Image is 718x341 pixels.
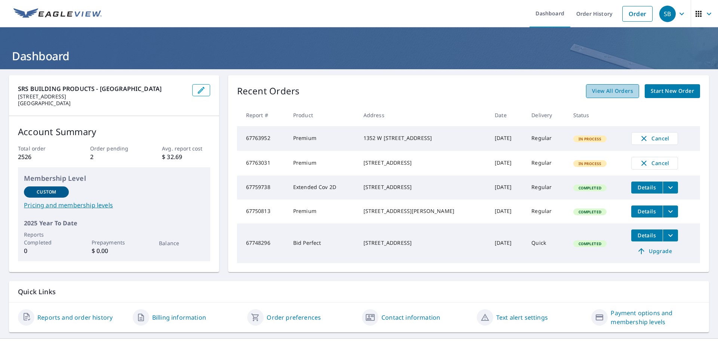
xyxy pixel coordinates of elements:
[18,152,66,161] p: 2526
[363,207,483,215] div: [STREET_ADDRESS][PERSON_NAME]
[574,185,606,191] span: Completed
[90,152,138,161] p: 2
[525,223,567,263] td: Quick
[237,176,287,200] td: 67759738
[24,173,204,183] p: Membership Level
[363,159,483,167] div: [STREET_ADDRESS]
[92,238,136,246] p: Prepayments
[237,200,287,223] td: 67750813
[639,159,670,168] span: Cancel
[574,209,606,214] span: Completed
[631,157,678,170] button: Cancel
[37,313,113,322] a: Reports and order history
[24,231,69,246] p: Reports Completed
[663,205,678,217] button: filesDropdownBtn-67750813
[287,200,358,223] td: Premium
[631,205,663,217] button: detailsBtn-67750813
[592,86,633,96] span: View All Orders
[92,246,136,255] p: $ 0.00
[525,200,567,223] td: Regular
[162,144,210,152] p: Avg. report cost
[18,144,66,152] p: Total order
[574,241,606,246] span: Completed
[267,313,321,322] a: Order preferences
[663,182,678,194] button: filesDropdownBtn-67759738
[18,93,186,100] p: [STREET_ADDRESS]
[237,84,300,98] p: Recent Orders
[152,313,206,322] a: Billing information
[574,161,606,166] span: In Process
[24,219,204,228] p: 2025 Year To Date
[37,189,56,195] p: Custom
[18,100,186,107] p: [GEOGRAPHIC_DATA]
[663,229,678,241] button: filesDropdownBtn-67748296
[659,6,676,22] div: SB
[381,313,440,322] a: Contact information
[631,245,678,257] a: Upgrade
[489,151,525,176] td: [DATE]
[159,239,204,247] p: Balance
[496,313,548,322] a: Text alert settings
[636,184,658,191] span: Details
[24,201,204,210] a: Pricing and membership levels
[287,104,358,126] th: Product
[622,6,653,22] a: Order
[237,151,287,176] td: 67763031
[489,200,525,223] td: [DATE]
[237,223,287,263] td: 67748296
[574,136,606,141] span: In Process
[489,126,525,151] td: [DATE]
[567,104,625,126] th: Status
[639,134,670,143] span: Cancel
[18,84,186,93] p: SRS BUILDING PRODUCTS - [GEOGRAPHIC_DATA]
[651,86,694,96] span: Start New Order
[18,125,210,138] p: Account Summary
[363,183,483,191] div: [STREET_ADDRESS]
[13,8,102,19] img: EV Logo
[287,223,358,263] td: Bid Perfect
[525,104,567,126] th: Delivery
[586,84,639,98] a: View All Orders
[9,48,709,64] h1: Dashboard
[636,232,658,239] span: Details
[631,229,663,241] button: detailsBtn-67748296
[645,84,700,98] a: Start New Order
[287,176,358,200] td: Extended Cov 2D
[287,126,358,151] td: Premium
[237,126,287,151] td: 67763952
[631,132,678,145] button: Cancel
[631,182,663,194] button: detailsBtn-67759738
[237,104,287,126] th: Report #
[489,223,525,263] td: [DATE]
[525,151,567,176] td: Regular
[358,104,489,126] th: Address
[363,239,483,247] div: [STREET_ADDRESS]
[636,208,658,215] span: Details
[162,152,210,161] p: $ 32.69
[636,247,673,256] span: Upgrade
[525,126,567,151] td: Regular
[489,104,525,126] th: Date
[18,287,700,296] p: Quick Links
[287,151,358,176] td: Premium
[489,176,525,200] td: [DATE]
[90,144,138,152] p: Order pending
[24,246,69,255] p: 0
[611,308,700,326] a: Payment options and membership levels
[525,176,567,200] td: Regular
[363,134,483,142] div: 1352 W [STREET_ADDRESS]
